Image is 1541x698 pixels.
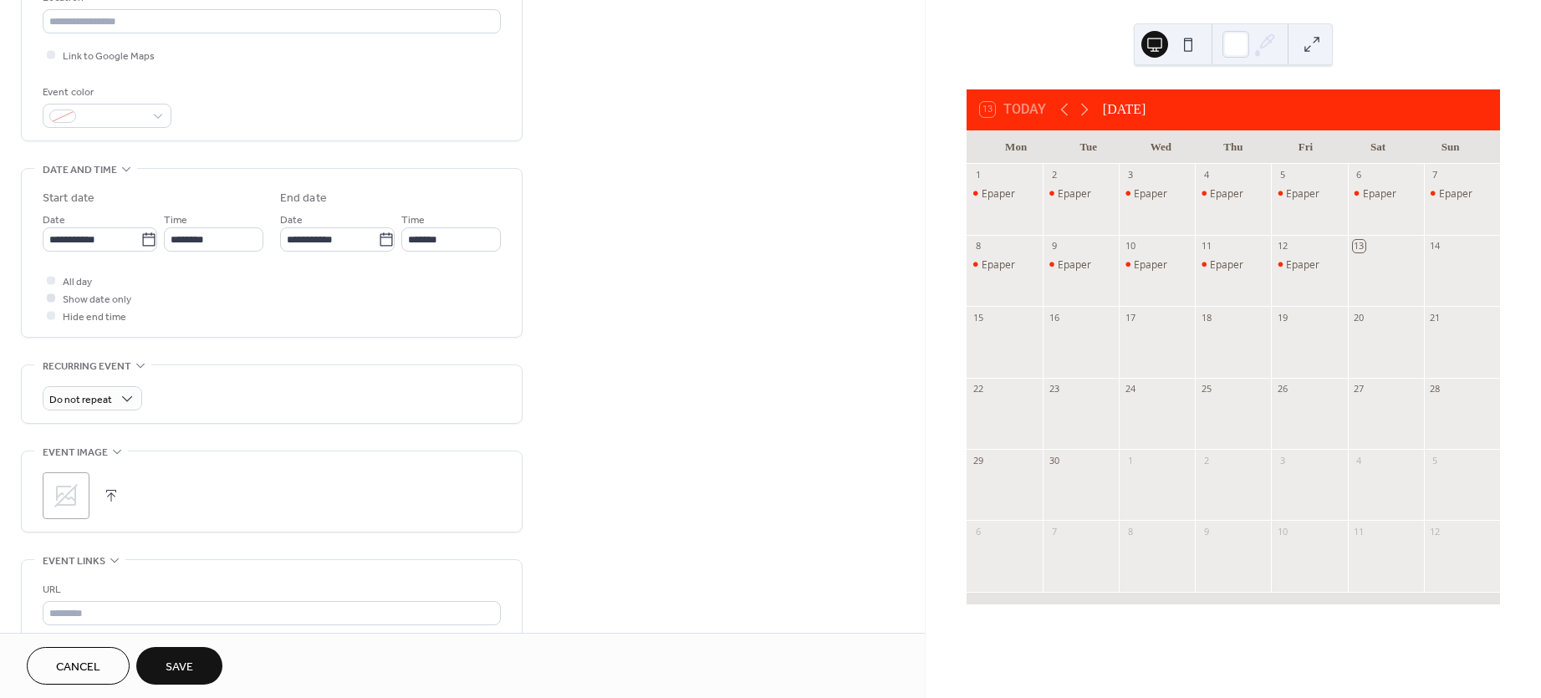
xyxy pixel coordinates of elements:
[972,311,984,324] div: 15
[1200,169,1212,181] div: 4
[1124,169,1136,181] div: 3
[280,211,303,229] span: Date
[1353,169,1365,181] div: 6
[1103,99,1146,120] div: [DATE]
[1429,311,1441,324] div: 21
[1276,454,1288,466] div: 3
[1048,311,1060,324] div: 16
[1124,311,1136,324] div: 17
[136,647,222,685] button: Save
[982,186,1015,201] div: Epaper
[1210,186,1243,201] div: Epaper
[1058,257,1091,272] div: Epaper
[1210,257,1243,272] div: Epaper
[1286,257,1319,272] div: Epaper
[1124,454,1136,466] div: 1
[1348,186,1424,201] div: Epaper
[980,130,1053,164] div: Mon
[1276,311,1288,324] div: 19
[972,454,984,466] div: 29
[164,211,187,229] span: Time
[1276,383,1288,395] div: 26
[1276,525,1288,538] div: 10
[56,659,100,676] span: Cancel
[1048,240,1060,252] div: 9
[1048,383,1060,395] div: 23
[43,161,117,179] span: Date and time
[967,186,1043,201] div: Epaper
[1200,525,1212,538] div: 9
[1043,257,1119,272] div: Epaper
[1200,383,1212,395] div: 25
[1424,186,1500,201] div: Epaper
[1195,257,1271,272] div: Epaper
[1124,240,1136,252] div: 10
[43,472,89,519] div: ;
[43,444,108,461] span: Event image
[1353,383,1365,395] div: 27
[43,211,65,229] span: Date
[49,390,112,410] span: Do not repeat
[63,308,126,326] span: Hide end time
[63,291,131,308] span: Show date only
[1286,186,1319,201] div: Epaper
[1276,240,1288,252] div: 12
[972,525,984,538] div: 6
[63,48,155,65] span: Link to Google Maps
[1271,186,1347,201] div: Epaper
[1429,525,1441,538] div: 12
[166,659,193,676] span: Save
[1134,186,1167,201] div: Epaper
[1429,454,1441,466] div: 5
[972,169,984,181] div: 1
[1342,130,1415,164] div: Sat
[1429,169,1441,181] div: 7
[1353,454,1365,466] div: 4
[43,190,94,207] div: Start date
[43,553,105,570] span: Event links
[1429,240,1441,252] div: 14
[1353,240,1365,252] div: 13
[1439,186,1472,201] div: Epaper
[1124,525,1136,538] div: 8
[43,84,168,101] div: Event color
[43,358,131,375] span: Recurring event
[972,240,984,252] div: 8
[1353,525,1365,538] div: 11
[1197,130,1270,164] div: Thu
[401,211,425,229] span: Time
[972,383,984,395] div: 22
[1134,257,1167,272] div: Epaper
[63,273,92,291] span: All day
[27,647,130,685] button: Cancel
[1125,130,1197,164] div: Wed
[1200,240,1212,252] div: 11
[982,257,1015,272] div: Epaper
[1276,169,1288,181] div: 5
[1195,186,1271,201] div: Epaper
[1429,383,1441,395] div: 28
[1052,130,1125,164] div: Tue
[1048,169,1060,181] div: 2
[1043,186,1119,201] div: Epaper
[1200,311,1212,324] div: 18
[1048,454,1060,466] div: 30
[1271,257,1347,272] div: Epaper
[43,581,498,599] div: URL
[1363,186,1396,201] div: Epaper
[1200,454,1212,466] div: 2
[967,257,1043,272] div: Epaper
[1058,186,1091,201] div: Epaper
[1048,525,1060,538] div: 7
[1124,383,1136,395] div: 24
[1119,257,1195,272] div: Epaper
[1269,130,1342,164] div: Fri
[280,190,327,207] div: End date
[1119,186,1195,201] div: Epaper
[1353,311,1365,324] div: 20
[1414,130,1487,164] div: Sun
